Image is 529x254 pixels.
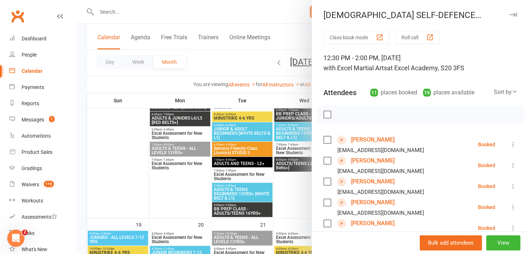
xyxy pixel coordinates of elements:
[337,146,424,155] div: [EMAIL_ADDRESS][DOMAIN_NAME]
[22,182,39,187] div: Waivers
[22,101,39,106] div: Reports
[22,246,47,252] div: What's New
[478,142,495,147] div: Booked
[337,166,424,176] div: [EMAIL_ADDRESS][DOMAIN_NAME]
[351,197,395,208] a: [PERSON_NAME]
[7,230,24,247] iframe: Intercom live chat
[370,88,417,98] div: places booked
[323,31,390,44] button: Class kiosk mode
[9,160,76,177] a: Gradings
[22,84,44,90] div: Payments
[478,184,495,189] div: Booked
[478,226,495,231] div: Booked
[22,149,52,155] div: Product Sales
[49,116,55,122] span: 1
[22,198,43,204] div: Workouts
[9,128,76,144] a: Automations
[351,218,395,229] a: [PERSON_NAME]
[323,64,387,72] span: with Excel Martial Arts
[9,225,76,241] a: Tasks
[337,187,424,197] div: [EMAIL_ADDRESS][DOMAIN_NAME]
[420,235,482,250] button: Bulk add attendees
[351,134,395,146] a: [PERSON_NAME]
[351,176,395,187] a: [PERSON_NAME]
[494,88,517,97] div: Sort by
[323,88,356,98] div: Attendees
[22,230,34,236] div: Tasks
[312,10,529,20] div: [DEMOGRAPHIC_DATA] SELF-DEFENCE Workshop
[22,214,57,220] div: Assessments
[22,36,46,41] div: Dashboard
[22,165,42,171] div: Gradings
[478,205,495,210] div: Booked
[44,181,54,187] span: 119
[9,177,76,193] a: Waivers 119
[9,47,76,63] a: People
[337,208,424,218] div: [EMAIL_ADDRESS][DOMAIN_NAME]
[22,68,42,74] div: Calendar
[9,7,27,25] a: Clubworx
[22,117,44,122] div: Messages
[22,230,28,235] span: 2
[351,155,395,166] a: [PERSON_NAME]
[9,144,76,160] a: Product Sales
[478,163,495,168] div: Booked
[9,112,76,128] a: Messages 1
[9,193,76,209] a: Workouts
[387,64,464,72] span: at Excel Academy, S20 3FS
[9,209,76,225] a: Assessments
[22,52,37,58] div: People
[370,89,378,97] div: 11
[423,89,431,97] div: 19
[395,31,440,44] button: Roll call
[486,235,520,250] button: View
[9,31,76,47] a: Dashboard
[323,53,517,73] div: 12:30 PM - 2:00 PM, [DATE]
[423,88,474,98] div: places available
[9,95,76,112] a: Reports
[9,63,76,79] a: Calendar
[337,229,424,239] div: [EMAIL_ADDRESS][DOMAIN_NAME]
[22,133,51,139] div: Automations
[9,79,76,95] a: Payments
